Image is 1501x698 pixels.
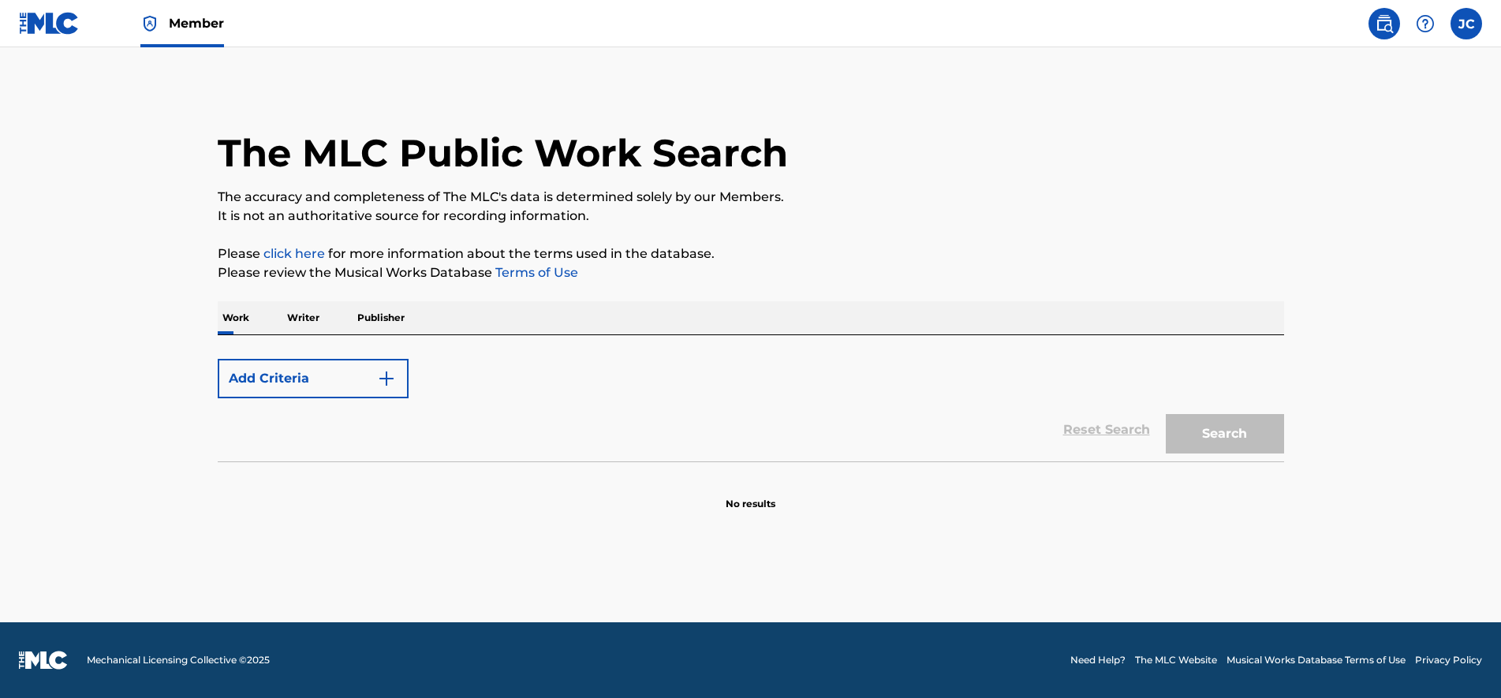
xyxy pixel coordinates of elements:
[19,651,68,670] img: logo
[377,369,396,388] img: 9d2ae6d4665cec9f34b9.svg
[1135,653,1217,667] a: The MLC Website
[1368,8,1400,39] a: Public Search
[1415,653,1482,667] a: Privacy Policy
[87,653,270,667] span: Mechanical Licensing Collective © 2025
[218,351,1284,461] form: Search Form
[218,244,1284,263] p: Please for more information about the terms used in the database.
[169,14,224,32] span: Member
[1070,653,1126,667] a: Need Help?
[140,14,159,33] img: Top Rightsholder
[1227,653,1406,667] a: Musical Works Database Terms of Use
[282,301,324,334] p: Writer
[218,207,1284,226] p: It is not an authoritative source for recording information.
[19,12,80,35] img: MLC Logo
[726,478,775,511] p: No results
[218,129,788,177] h1: The MLC Public Work Search
[218,188,1284,207] p: The accuracy and completeness of The MLC's data is determined solely by our Members.
[1422,622,1501,698] iframe: Chat Widget
[218,359,409,398] button: Add Criteria
[1375,14,1394,33] img: search
[1416,14,1435,33] img: help
[263,246,325,261] a: click here
[218,301,254,334] p: Work
[218,263,1284,282] p: Please review the Musical Works Database
[1410,8,1441,39] div: Help
[353,301,409,334] p: Publisher
[1451,8,1482,39] div: User Menu
[492,265,578,280] a: Terms of Use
